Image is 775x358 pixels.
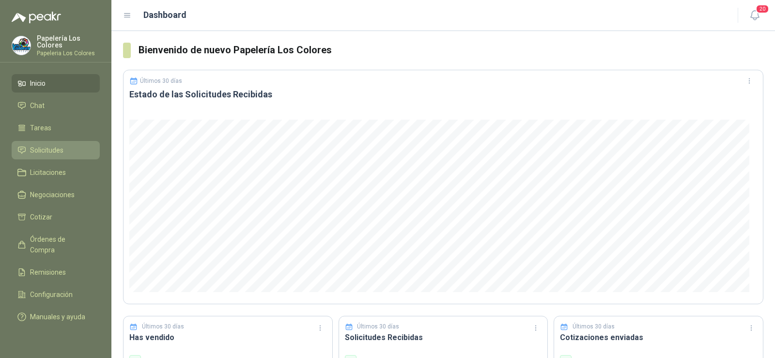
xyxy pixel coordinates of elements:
[30,311,85,322] span: Manuales y ayuda
[30,123,51,133] span: Tareas
[12,96,100,115] a: Chat
[573,322,615,331] p: Últimos 30 días
[30,145,63,156] span: Solicitudes
[560,331,757,343] h3: Cotizaciones enviadas
[30,189,75,200] span: Negociaciones
[12,208,100,226] a: Cotizar
[12,163,100,182] a: Licitaciones
[30,100,45,111] span: Chat
[30,78,46,89] span: Inicio
[345,331,542,343] h3: Solicitudes Recibidas
[143,8,186,22] h1: Dashboard
[12,119,100,137] a: Tareas
[12,230,100,259] a: Órdenes de Compra
[30,289,73,300] span: Configuración
[12,263,100,281] a: Remisiones
[12,12,61,23] img: Logo peakr
[37,35,100,48] p: Papelería Los Colores
[12,141,100,159] a: Solicitudes
[139,43,763,58] h3: Bienvenido de nuevo Papelería Los Colores
[357,322,399,331] p: Últimos 30 días
[12,74,100,93] a: Inicio
[12,308,100,326] a: Manuales y ayuda
[142,322,184,331] p: Últimos 30 días
[12,285,100,304] a: Configuración
[30,212,52,222] span: Cotizar
[140,78,182,84] p: Últimos 30 días
[30,267,66,278] span: Remisiones
[12,36,31,55] img: Company Logo
[37,50,100,56] p: Papeleria Los Colores
[129,331,326,343] h3: Has vendido
[30,234,91,255] span: Órdenes de Compra
[746,7,763,24] button: 20
[12,186,100,204] a: Negociaciones
[756,4,769,14] span: 20
[129,89,757,100] h3: Estado de las Solicitudes Recibidas
[30,167,66,178] span: Licitaciones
